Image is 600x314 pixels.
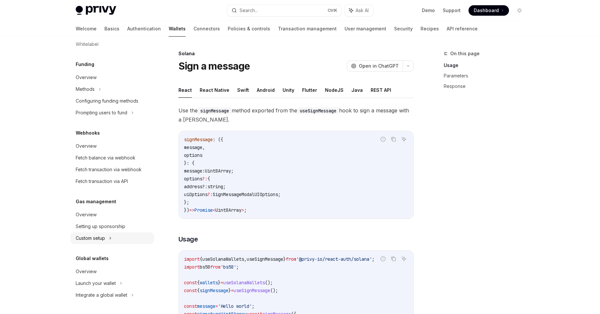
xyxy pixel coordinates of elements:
[194,207,213,213] span: Promise
[76,255,109,262] h5: Global wallets
[241,207,244,213] span: >
[70,72,154,83] a: Overview
[328,8,337,13] span: Ctrl K
[76,268,97,275] div: Overview
[70,209,154,221] a: Overview
[450,50,480,58] span: On this page
[169,21,186,37] a: Wallets
[356,7,369,14] span: Ask AI
[283,82,294,98] button: Unity
[218,303,252,309] span: 'Hello world'
[184,168,205,174] span: message:
[200,280,218,286] span: wallets
[379,135,387,143] button: Report incorrect code
[70,221,154,232] a: Setting up sponsorship
[345,5,373,16] button: Ask AI
[127,21,161,37] a: Authentication
[184,160,194,166] span: }: {
[76,177,128,185] div: Fetch transaction via API
[70,152,154,164] a: Fetch balance via webhook
[70,164,154,175] a: Fetch transaction via webhook
[213,137,223,142] span: : ({
[444,60,530,71] a: Usage
[244,207,247,213] span: ;
[200,256,202,262] span: {
[189,207,194,213] span: =>
[247,256,283,262] span: useSignMessage
[221,264,236,270] span: 'bs58'
[237,82,249,98] button: Swift
[469,5,509,16] a: Dashboard
[234,288,270,293] span: useSignMessage
[347,60,403,72] button: Open in ChatGPT
[184,303,197,309] span: const
[184,280,197,286] span: const
[227,5,341,16] button: Search...CtrlK
[76,85,95,93] div: Methods
[184,207,189,213] span: })
[76,60,94,68] h5: Funding
[278,191,281,197] span: ;
[394,21,413,37] a: Security
[218,280,221,286] span: }
[202,256,244,262] span: useSolanaWallets
[421,21,439,37] a: Recipes
[70,266,154,277] a: Overview
[198,107,232,114] code: signMessage
[178,82,192,98] button: React
[239,7,258,14] div: Search...
[76,211,97,219] div: Overview
[205,184,208,190] span: :
[215,303,218,309] span: =
[70,175,154,187] a: Fetch transaction via API
[178,60,250,72] h1: Sign a message
[76,234,105,242] div: Custom setup
[76,21,97,37] a: Welcome
[443,7,461,14] a: Support
[514,5,525,16] button: Toggle dark mode
[389,255,398,263] button: Copy the contents from the code block
[283,256,286,262] span: }
[270,288,278,293] span: ();
[202,176,208,182] span: ?:
[208,176,210,182] span: {
[400,135,408,143] button: Ask AI
[252,303,254,309] span: ;
[184,256,200,262] span: import
[231,288,234,293] span: =
[351,82,363,98] button: Java
[278,21,337,37] a: Transaction management
[76,6,116,15] img: light logo
[297,107,339,114] code: useSignMessage
[444,81,530,91] a: Response
[184,152,202,158] span: options
[210,264,221,270] span: from
[184,191,208,197] span: uiOptions
[345,21,386,37] a: User management
[422,7,435,14] a: Demo
[76,154,135,162] div: Fetch balance via webhook
[296,256,372,262] span: '@privy-io/react-auth/solana'
[474,7,499,14] span: Dashboard
[325,82,344,98] button: NodeJS
[76,97,138,105] div: Configuring funding methods
[184,176,202,182] span: options
[184,137,213,142] span: signMessage
[197,303,215,309] span: message
[104,21,119,37] a: Basics
[200,264,210,270] span: bs58
[213,191,278,197] span: SignMessageModalUIOptions
[228,21,270,37] a: Policies & controls
[76,291,127,299] div: Integrate a global wallet
[221,280,223,286] span: =
[197,280,200,286] span: {
[178,235,198,244] span: Usage
[76,279,116,287] div: Launch your wallet
[223,184,226,190] span: ;
[184,288,197,293] span: const
[265,280,273,286] span: ();
[197,288,200,293] span: {
[257,82,275,98] button: Android
[184,144,202,150] span: message
[223,280,265,286] span: useSolanaWallets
